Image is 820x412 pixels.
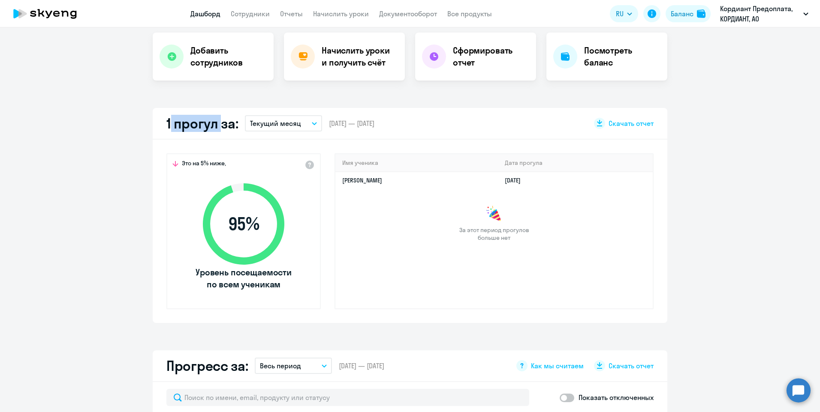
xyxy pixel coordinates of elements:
[720,3,800,24] p: Кордиант Предоплата, КОРДИАНТ, АО
[166,389,529,406] input: Поиск по имени, email, продукту или статусу
[231,9,270,18] a: Сотрудники
[339,361,384,370] span: [DATE] — [DATE]
[342,176,382,184] a: [PERSON_NAME]
[280,9,303,18] a: Отчеты
[609,119,654,128] span: Скачать отчет
[245,115,322,131] button: Текущий месяц
[716,3,813,24] button: Кордиант Предоплата, КОРДИАНТ, АО
[616,9,624,19] span: RU
[453,45,529,69] h4: Сформировать отчет
[335,154,498,172] th: Имя ученика
[190,9,220,18] a: Дашборд
[255,358,332,374] button: Весь период
[190,45,267,69] h4: Добавить сотрудников
[329,119,374,128] span: [DATE] — [DATE]
[505,176,528,184] a: [DATE]
[260,361,301,371] p: Весь период
[498,154,653,172] th: Дата прогула
[609,361,654,370] span: Скачать отчет
[379,9,437,18] a: Документооборот
[610,5,638,22] button: RU
[584,45,660,69] h4: Посмотреть баланс
[671,9,693,19] div: Баланс
[447,9,492,18] a: Все продукты
[579,392,654,403] p: Показать отключенных
[194,266,293,290] span: Уровень посещаемости по всем ученикам
[531,361,584,370] span: Как мы считаем
[313,9,369,18] a: Начислить уроки
[697,9,705,18] img: balance
[322,45,396,69] h4: Начислить уроки и получить счёт
[666,5,711,22] button: Балансbalance
[166,115,238,132] h2: 1 прогул за:
[485,206,503,223] img: congrats
[458,226,530,242] span: За этот период прогулов больше нет
[182,159,226,170] span: Это на 5% ниже,
[250,118,301,128] p: Текущий месяц
[194,214,293,234] span: 95 %
[166,357,248,374] h2: Прогресс за:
